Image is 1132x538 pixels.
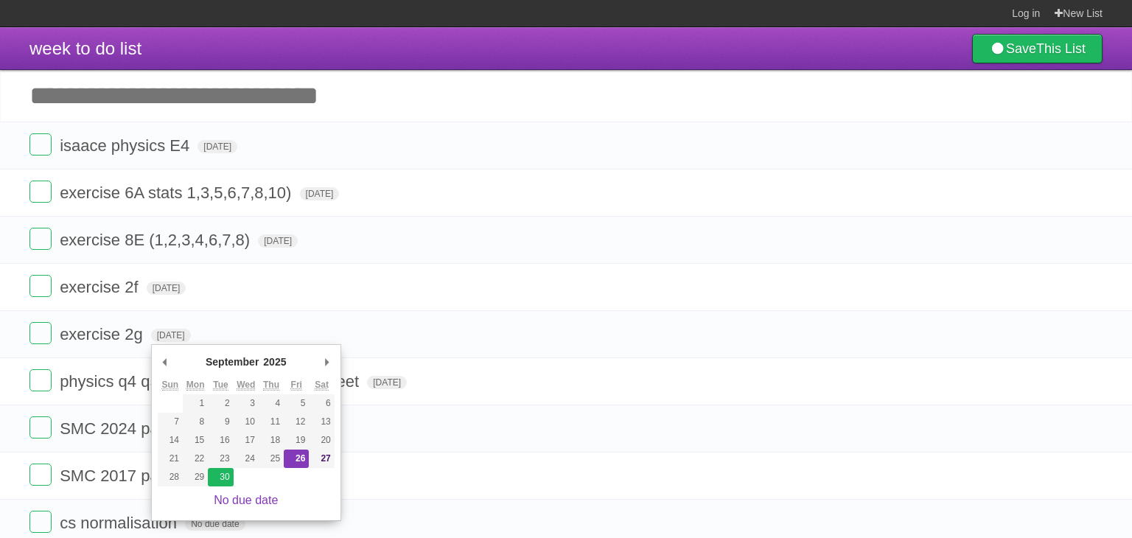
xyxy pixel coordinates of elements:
button: 16 [208,431,233,450]
abbr: Tuesday [213,380,228,391]
button: 8 [183,413,208,431]
button: 24 [234,450,259,468]
button: 7 [158,413,183,431]
button: Next Month [320,351,335,373]
label: Done [29,416,52,439]
abbr: Sunday [162,380,179,391]
label: Done [29,369,52,391]
span: [DATE] [367,376,407,389]
span: No due date [185,517,245,531]
b: This List [1036,41,1086,56]
span: [DATE] [147,282,186,295]
button: 12 [284,413,309,431]
label: Done [29,275,52,297]
span: exercise 8E (1,2,3,4,6,7,8) [60,231,254,249]
span: isaace physics E4 [60,136,193,155]
button: 2 [208,394,233,413]
abbr: Friday [291,380,302,391]
button: 14 [158,431,183,450]
abbr: Monday [186,380,205,391]
button: 20 [309,431,334,450]
button: 28 [158,468,183,486]
abbr: Saturday [315,380,329,391]
span: exercise 2f [60,278,141,296]
label: Done [29,322,52,344]
button: 19 [284,431,309,450]
button: 27 [309,450,334,468]
span: week to do list [29,38,141,58]
span: exercise 2g [60,325,147,343]
label: Done [29,511,52,533]
button: 1 [183,394,208,413]
button: 5 [284,394,309,413]
span: [DATE] [198,140,237,153]
a: No due date [214,494,278,506]
a: SaveThis List [972,34,1103,63]
button: 30 [208,468,233,486]
span: cs normalisation [60,514,181,532]
button: 4 [259,394,284,413]
span: [DATE] [258,234,298,248]
div: 2025 [261,351,288,373]
button: 17 [234,431,259,450]
button: 25 [259,450,284,468]
button: 23 [208,450,233,468]
button: 22 [183,450,208,468]
span: [DATE] [300,187,340,200]
button: 10 [234,413,259,431]
span: SMC 2024 paper [60,419,186,438]
label: Done [29,181,52,203]
abbr: Wednesday [237,380,255,391]
button: 11 [259,413,284,431]
span: [DATE] [151,329,191,342]
button: 26 [284,450,309,468]
label: Done [29,464,52,486]
span: physics q4 q5 q6 motion graph worksheet [60,372,363,391]
button: Previous Month [158,351,172,373]
label: Done [29,228,52,250]
button: 3 [234,394,259,413]
button: 13 [309,413,334,431]
button: 18 [259,431,284,450]
button: 29 [183,468,208,486]
button: 21 [158,450,183,468]
label: Done [29,133,52,156]
button: 15 [183,431,208,450]
abbr: Thursday [263,380,279,391]
button: 9 [208,413,233,431]
div: September [203,351,261,373]
button: 6 [309,394,334,413]
span: SMC 2017 paper [60,467,186,485]
span: exercise 6A stats 1,3,5,6,7,8,10) [60,184,295,202]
